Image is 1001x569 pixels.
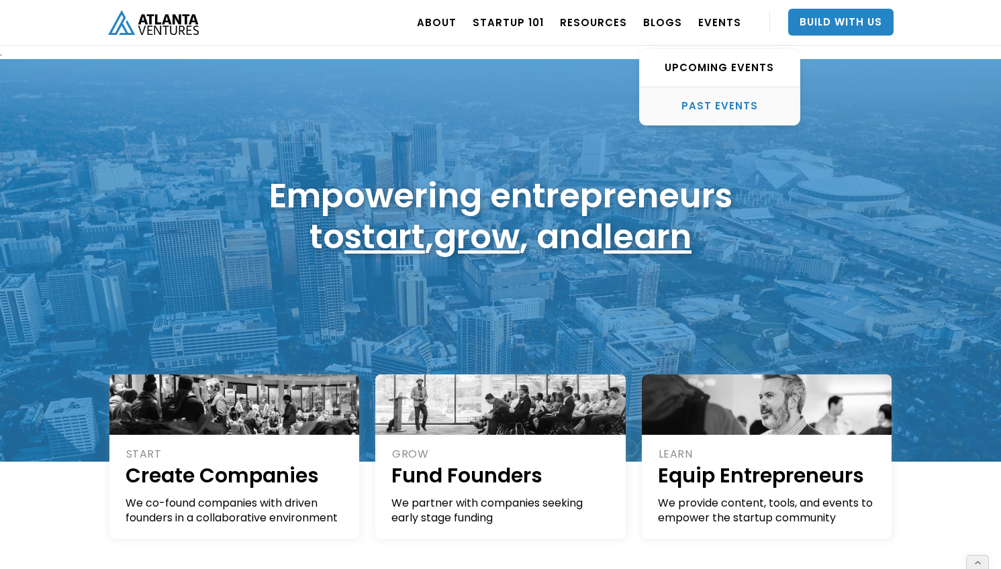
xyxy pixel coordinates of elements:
a: start [344,213,425,260]
a: UPCOMING EVENTS [640,49,800,87]
a: EVENTS [698,3,741,41]
h1: Fund Founders [391,462,611,489]
h1: Empowering entrepreneurs to , , and [269,175,732,257]
a: grow [434,213,520,260]
a: BLOGS [643,3,682,41]
a: ABOUT [417,3,457,41]
div: PAST EVENTS [640,99,800,113]
a: PAST EVENTS [640,87,800,125]
a: Build With Us [788,9,894,36]
a: Startup 101 [473,3,544,41]
a: STARTCreate CompaniesWe co-found companies with driven founders in a collaborative environment [109,374,360,539]
h1: Create Companies [126,462,345,489]
a: learn [604,213,692,260]
div: LEARN [659,447,877,462]
div: START [126,447,345,462]
a: GROWFund FoundersWe partner with companies seeking early stage funding [375,374,626,539]
div: We provide content, tools, and events to empower the startup community [658,496,877,525]
a: RESOURCES [560,3,627,41]
div: UPCOMING EVENTS [640,61,800,74]
div: We co-found companies with driven founders in a collaborative environment [126,496,345,525]
div: We partner with companies seeking early stage funding [391,496,611,525]
h1: Equip Entrepreneurs [658,462,877,489]
a: LEARNEquip EntrepreneursWe provide content, tools, and events to empower the startup community [642,374,892,539]
div: GROW [392,447,611,462]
